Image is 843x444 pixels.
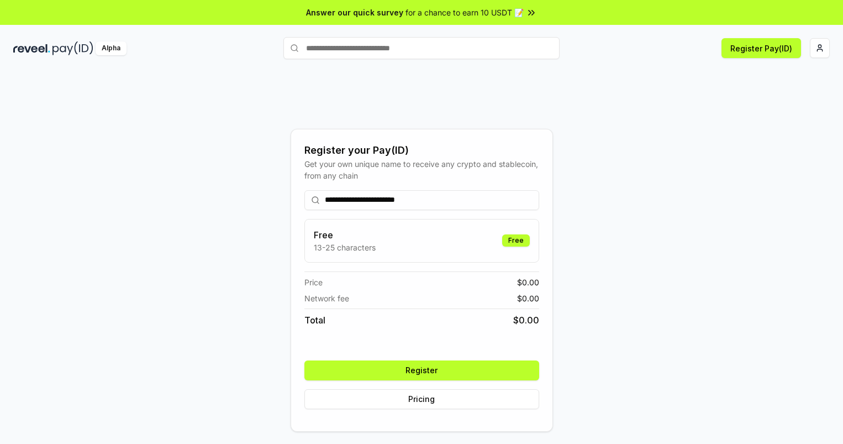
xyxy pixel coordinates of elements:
[304,361,539,380] button: Register
[304,276,323,288] span: Price
[52,41,93,55] img: pay_id
[513,314,539,327] span: $ 0.00
[721,38,801,58] button: Register Pay(ID)
[304,143,539,158] div: Register your Pay(ID)
[314,242,376,253] p: 13-25 characters
[304,314,325,327] span: Total
[517,292,539,304] span: $ 0.00
[13,41,50,55] img: reveel_dark
[304,292,349,304] span: Network fee
[314,228,376,242] h3: Free
[304,389,539,409] button: Pricing
[304,158,539,181] div: Get your own unique name to receive any crypto and stablecoin, from any chain
[517,276,539,288] span: $ 0.00
[405,7,524,18] span: for a chance to earn 10 USDT 📝
[96,41,127,55] div: Alpha
[306,7,403,18] span: Answer our quick survey
[502,234,530,247] div: Free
